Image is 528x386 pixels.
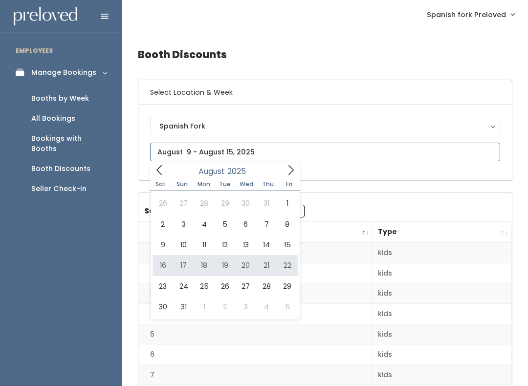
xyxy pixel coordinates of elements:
[236,214,256,235] span: August 6, 2025
[277,255,297,276] span: August 22, 2025
[159,121,491,131] div: Spanish Fork
[173,235,194,255] span: August 10, 2025
[257,181,279,187] span: Thu
[194,297,215,317] span: September 1, 2025
[373,283,512,304] td: kids
[172,181,193,187] span: Sun
[150,143,500,161] input: August 9 - August 15, 2025
[173,214,194,235] span: August 3, 2025
[198,168,225,175] span: August
[138,242,373,263] td: 1
[373,263,512,283] td: kids
[225,165,254,177] input: Year
[427,9,506,20] span: Spanish fork Preloved
[173,193,194,214] span: July 27, 2025
[373,304,512,324] td: kids
[277,193,297,214] span: August 1, 2025
[277,214,297,235] span: August 8, 2025
[373,222,512,243] th: Type: activate to sort column ascending
[236,276,256,297] span: August 27, 2025
[173,276,194,297] span: August 24, 2025
[236,235,256,255] span: August 13, 2025
[277,235,297,255] span: August 15, 2025
[138,41,512,68] h4: Booth Discounts
[373,344,512,365] td: kids
[153,193,173,214] span: July 26, 2025
[256,235,277,255] span: August 14, 2025
[215,235,235,255] span: August 12, 2025
[236,297,256,317] span: September 3, 2025
[215,255,235,276] span: August 19, 2025
[31,164,90,174] div: Booth Discounts
[279,181,300,187] span: Fri
[138,80,512,105] h6: Select Location & Week
[144,205,305,217] label: Search:
[138,283,373,304] td: 3
[194,214,215,235] span: August 4, 2025
[236,181,257,187] span: Wed
[256,276,277,297] span: August 28, 2025
[256,255,277,276] span: August 21, 2025
[215,214,235,235] span: August 5, 2025
[277,297,297,317] span: September 5, 2025
[138,304,373,324] td: 4
[236,255,256,276] span: August 20, 2025
[373,365,512,385] td: kids
[215,193,235,214] span: July 29, 2025
[193,181,215,187] span: Mon
[138,344,373,365] td: 6
[153,235,173,255] span: August 9, 2025
[14,7,77,26] img: preloved logo
[194,276,215,297] span: August 25, 2025
[373,242,512,263] td: kids
[256,214,277,235] span: August 7, 2025
[138,324,373,344] td: 5
[194,235,215,255] span: August 11, 2025
[153,276,173,297] span: August 23, 2025
[150,181,172,187] span: Sat
[31,184,87,194] div: Seller Check-in
[214,181,236,187] span: Tue
[194,193,215,214] span: July 28, 2025
[150,117,500,135] button: Spanish Fork
[31,113,75,124] div: All Bookings
[153,297,173,317] span: August 30, 2025
[256,193,277,214] span: July 31, 2025
[236,193,256,214] span: July 30, 2025
[31,133,107,154] div: Bookings with Booths
[173,255,194,276] span: August 17, 2025
[215,297,235,317] span: September 2, 2025
[256,297,277,317] span: September 4, 2025
[373,324,512,344] td: kids
[173,297,194,317] span: August 31, 2025
[194,255,215,276] span: August 18, 2025
[277,276,297,297] span: August 29, 2025
[215,276,235,297] span: August 26, 2025
[153,214,173,235] span: August 2, 2025
[138,222,373,243] th: Booth Number: activate to sort column descending
[138,365,373,385] td: 7
[138,263,373,283] td: 2
[31,93,89,104] div: Booths by Week
[417,4,524,25] a: Spanish fork Preloved
[31,67,96,78] div: Manage Bookings
[153,255,173,276] span: August 16, 2025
